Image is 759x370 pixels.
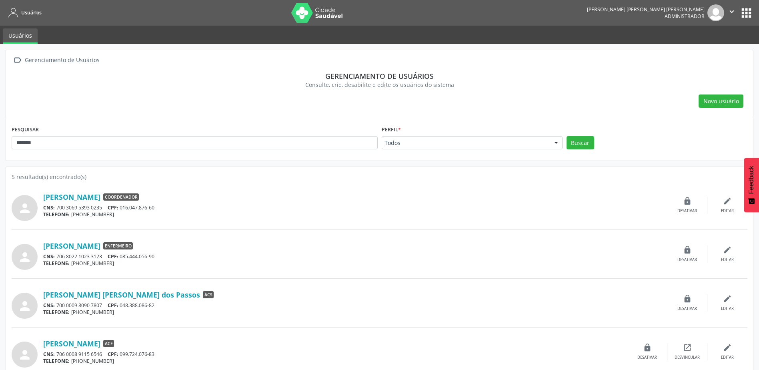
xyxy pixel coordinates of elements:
[12,173,747,181] div: 5 resultado(s) encontrado(s)
[43,211,667,218] div: [PHONE_NUMBER]
[43,260,70,267] span: TELEFONE:
[683,294,692,303] i: lock
[677,306,697,312] div: Desativar
[723,294,732,303] i: edit
[721,306,734,312] div: Editar
[43,211,70,218] span: TELEFONE:
[587,6,705,13] div: [PERSON_NAME] [PERSON_NAME] [PERSON_NAME]
[43,309,667,316] div: [PHONE_NUMBER]
[707,4,724,21] img: img
[3,28,38,44] a: Usuários
[744,158,759,212] button: Feedback - Mostrar pesquisa
[748,166,755,194] span: Feedback
[683,245,692,254] i: lock
[18,201,32,215] i: person
[23,54,101,66] div: Gerenciamento de Usuários
[721,208,734,214] div: Editar
[727,7,736,16] i: 
[103,193,139,201] span: Coordenador
[108,351,118,358] span: CPF:
[203,291,214,298] span: ACS
[703,97,739,105] span: Novo usuário
[723,343,732,352] i: edit
[43,351,627,358] div: 706 0008 9115 6546 099.724.076-83
[43,241,100,250] a: [PERSON_NAME]
[43,309,70,316] span: TELEFONE:
[43,358,70,364] span: TELEFONE:
[12,54,23,66] i: 
[108,302,118,309] span: CPF:
[43,290,200,299] a: [PERSON_NAME] [PERSON_NAME] dos Passos
[43,253,667,260] div: 706 8022 1023 3123 085.444.056-90
[108,253,118,260] span: CPF:
[103,340,114,347] span: ACE
[665,13,705,20] span: Administrador
[43,351,55,358] span: CNS:
[43,204,667,211] div: 700 3069 5393 0235 016.047.876-60
[675,355,700,360] div: Desvincular
[567,136,594,150] button: Buscar
[43,253,55,260] span: CNS:
[21,9,42,16] span: Usuários
[43,302,55,309] span: CNS:
[43,358,627,364] div: [PHONE_NUMBER]
[103,242,133,249] span: Enfermeiro
[43,302,667,309] div: 700 0009 8090 7807 048.388.086-82
[721,355,734,360] div: Editar
[43,204,55,211] span: CNS:
[12,54,101,66] a:  Gerenciamento de Usuários
[43,193,100,201] a: [PERSON_NAME]
[18,250,32,264] i: person
[43,260,667,267] div: [PHONE_NUMBER]
[739,6,753,20] button: apps
[643,343,652,352] i: lock
[17,72,742,80] div: Gerenciamento de usuários
[108,204,118,211] span: CPF:
[385,139,546,147] span: Todos
[683,197,692,205] i: lock
[724,4,739,21] button: 
[683,343,692,352] i: open_in_new
[699,95,743,108] button: Novo usuário
[17,80,742,89] div: Consulte, crie, desabilite e edite os usuários do sistema
[18,299,32,313] i: person
[723,245,732,254] i: edit
[721,257,734,263] div: Editar
[723,197,732,205] i: edit
[677,257,697,263] div: Desativar
[637,355,657,360] div: Desativar
[6,6,42,19] a: Usuários
[12,124,39,136] label: PESQUISAR
[43,339,100,348] a: [PERSON_NAME]
[382,124,401,136] label: Perfil
[677,208,697,214] div: Desativar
